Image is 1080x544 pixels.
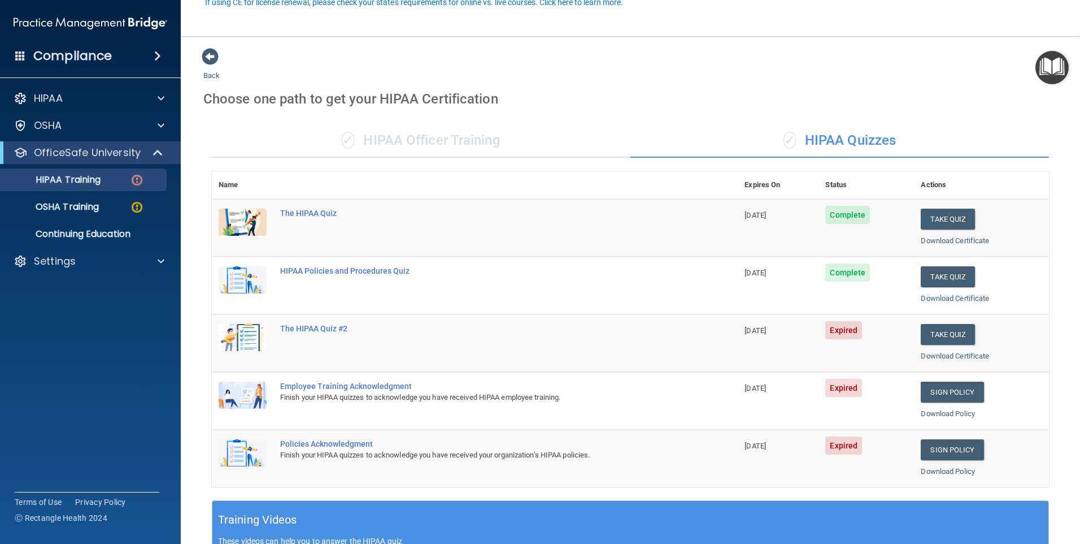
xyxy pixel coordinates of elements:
p: OSHA [34,119,62,132]
div: The HIPAA Quiz [280,209,681,218]
a: Download Policy [921,467,975,476]
th: Status [818,171,914,199]
span: Expired [825,321,862,339]
span: [DATE] [744,442,766,450]
div: Finish your HIPAA quizzes to acknowledge you have received your organization’s HIPAA policies. [280,448,681,462]
a: HIPAA [14,92,164,105]
img: PMB logo [14,12,167,34]
a: Sign Policy [921,382,983,403]
div: HIPAA Policies and Procedures Quiz [280,266,681,275]
th: Expires On [738,171,818,199]
p: OfficeSafe University [34,146,141,159]
p: Continuing Education [7,228,162,240]
p: Settings [34,254,76,268]
a: Download Certificate [921,294,989,303]
button: Open Resource Center [1035,51,1069,84]
div: HIPAA Officer Training [212,124,630,158]
a: Back [203,58,220,80]
a: Download Policy [921,409,975,418]
div: Employee Training Acknowledgment [280,382,681,391]
span: Expired [825,379,862,397]
div: The HIPAA Quiz #2 [280,324,681,333]
span: ✓ [783,132,796,149]
span: Ⓒ Rectangle Health 2024 [15,512,107,524]
span: Expired [825,437,862,455]
a: Settings [14,254,164,268]
button: Take Quiz [921,324,975,345]
div: Finish your HIPAA quizzes to acknowledge you have received HIPAA employee training. [280,391,681,404]
p: HIPAA [34,92,63,105]
div: HIPAA Quizzes [630,124,1049,158]
th: Name [212,171,273,199]
a: Download Certificate [921,352,989,360]
a: Terms of Use [15,496,62,508]
span: [DATE] [744,326,766,335]
h4: Compliance [33,48,112,64]
a: OSHA [14,119,164,132]
span: [DATE] [744,211,766,219]
span: Complete [825,264,870,282]
span: [DATE] [744,269,766,277]
span: ✓ [342,132,354,149]
p: HIPAA Training [7,174,101,185]
p: OSHA Training [7,201,99,213]
img: danger-circle.6113f641.png [130,173,144,187]
img: warning-circle.0cc9ac19.png [130,200,144,214]
div: Choose one path to get your HIPAA Certification [203,83,1057,115]
a: Privacy Policy [75,496,126,508]
button: Take Quiz [921,266,975,287]
iframe: Drift Widget Chat Controller [1024,466,1066,509]
span: Complete [825,206,870,224]
a: Download Certificate [921,236,989,245]
button: Take Quiz [921,209,975,230]
a: Sign Policy [921,439,983,460]
div: Policies Acknowledgment [280,439,681,448]
a: OfficeSafe University [14,146,164,159]
th: Actions [914,171,1049,199]
h5: Training Videos [218,510,297,530]
span: [DATE] [744,384,766,392]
